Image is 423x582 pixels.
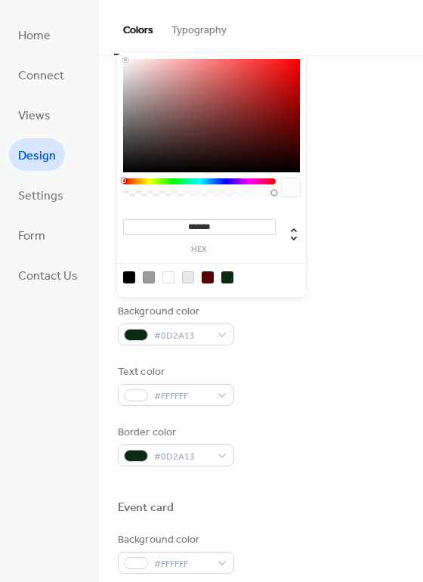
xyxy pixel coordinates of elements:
a: Home [9,18,60,51]
div: Border color [118,425,231,441]
span: #0D2A13 [154,449,210,465]
div: Text color [118,364,231,380]
span: #FFFFFF [154,389,210,404]
span: Home [18,24,51,48]
span: Form [18,224,45,248]
span: Settings [18,184,63,208]
span: #FFFFFF [154,556,210,572]
span: Connect [18,64,64,88]
span: Design [18,144,56,168]
div: rgb(0, 0, 0) [123,271,135,283]
a: Form [9,218,54,251]
div: rgb(255, 255, 255) [162,271,174,283]
div: Background color [118,304,231,320]
a: Settings [9,178,73,211]
div: rgb(155, 155, 155) [143,271,155,283]
span: Contact Us [18,265,78,288]
a: Connect [9,58,73,91]
div: rgb(88, 0, 0) [202,271,214,283]
a: Design [9,138,65,171]
label: hex [123,246,276,254]
div: rgb(13, 42, 19) [221,271,233,283]
div: Background color [118,532,231,548]
span: #0D2A13 [154,328,210,344]
div: rgb(234, 233, 233) [182,271,194,283]
a: Views [9,98,60,131]
span: Views [18,104,51,128]
a: Contact Us [9,258,87,291]
div: Event card [118,500,174,516]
